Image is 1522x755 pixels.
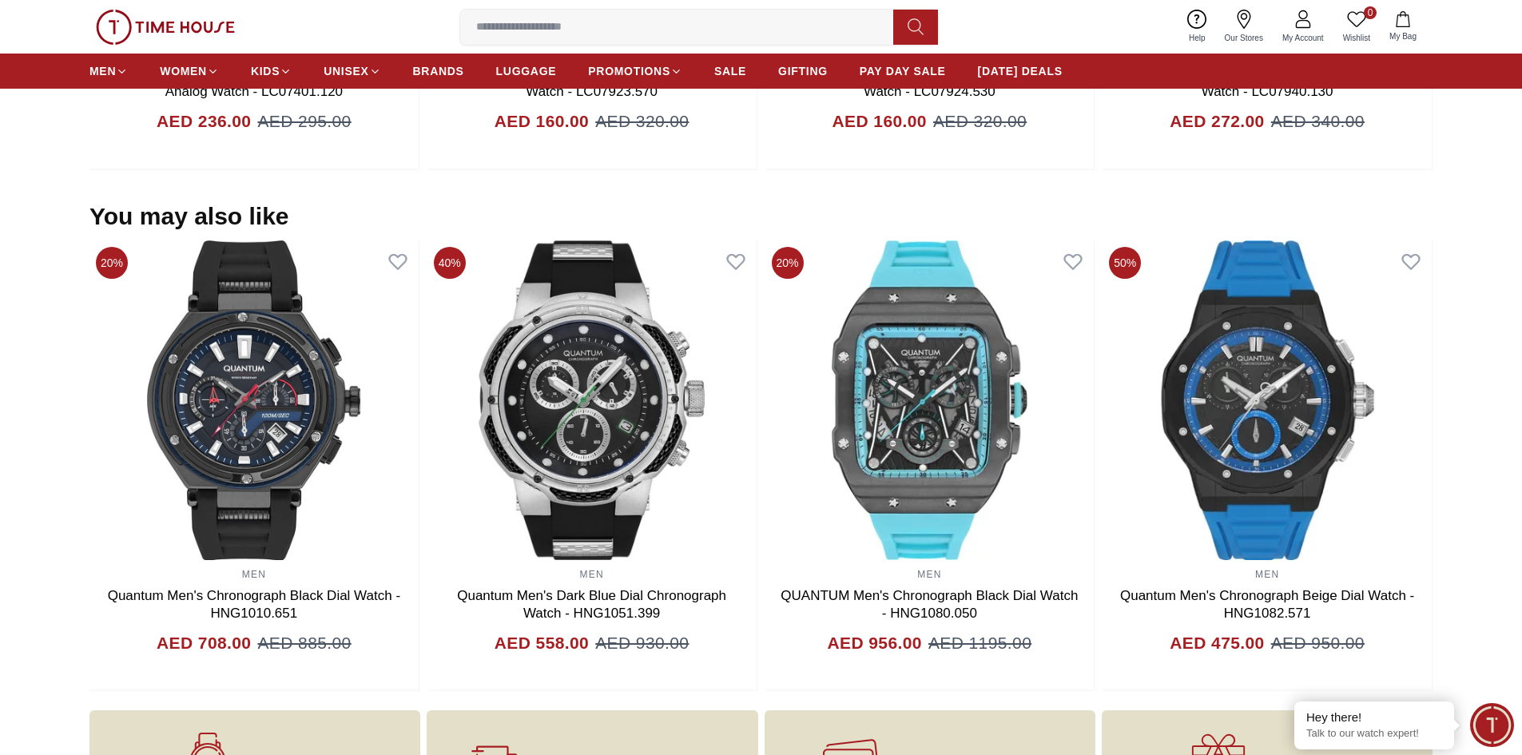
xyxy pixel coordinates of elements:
[917,569,941,580] a: MEN
[427,240,757,560] img: Quantum Men's Dark Blue Dial Chronograph Watch - HNG1051.399
[1271,109,1365,134] span: AED 340.00
[860,63,946,79] span: PAY DAY SALE
[257,109,351,134] span: AED 295.00
[157,630,251,656] h4: AED 708.00
[108,588,400,621] a: Quantum Men's Chronograph Black Dial Watch - HNG1010.651
[1170,630,1264,656] h4: AED 475.00
[1383,30,1423,42] span: My Bag
[1380,8,1426,46] button: My Bag
[257,630,351,656] span: AED 885.00
[1218,32,1270,44] span: Our Stores
[860,57,946,85] a: PAY DAY SALE
[1109,247,1141,279] span: 50%
[89,57,128,85] a: MEN
[160,63,207,79] span: WOMEN
[928,630,1031,656] span: AED 1195.00
[251,57,292,85] a: KIDS
[251,63,280,79] span: KIDS
[1103,240,1432,560] img: Quantum Men's Chronograph Beige Dial Watch - HNG1082.571
[1306,727,1442,741] p: Talk to our watch expert!
[828,630,922,656] h4: AED 956.00
[324,63,368,79] span: UNISEX
[157,109,251,134] h4: AED 236.00
[242,569,266,580] a: MEN
[1470,703,1514,747] div: Chat Widget
[457,588,726,621] a: Quantum Men's Dark Blue Dial Chronograph Watch - HNG1051.399
[496,57,557,85] a: LUGGAGE
[160,57,219,85] a: WOMEN
[1120,588,1414,621] a: Quantum Men's Chronograph Beige Dial Watch - HNG1082.571
[324,57,380,85] a: UNISEX
[978,63,1063,79] span: [DATE] DEALS
[778,57,828,85] a: GIFTING
[413,57,464,85] a: BRANDS
[495,630,589,656] h4: AED 558.00
[1276,32,1330,44] span: My Account
[89,202,289,231] h2: You may also like
[833,109,927,134] h4: AED 160.00
[933,109,1027,134] span: AED 320.00
[96,10,235,45] img: ...
[89,63,116,79] span: MEN
[778,63,828,79] span: GIFTING
[714,63,746,79] span: SALE
[434,247,466,279] span: 40%
[1182,32,1212,44] span: Help
[1271,630,1365,656] span: AED 950.00
[496,63,557,79] span: LUGGAGE
[1306,709,1442,725] div: Hey there!
[1170,109,1264,134] h4: AED 272.00
[1364,6,1377,19] span: 0
[1179,6,1215,47] a: Help
[588,57,682,85] a: PROMOTIONS
[89,240,419,560] img: Quantum Men's Chronograph Black Dial Watch - HNG1010.651
[772,247,804,279] span: 20%
[579,569,603,580] a: MEN
[595,630,689,656] span: AED 930.00
[1255,569,1279,580] a: MEN
[413,63,464,79] span: BRANDS
[781,588,1078,621] a: QUANTUM Men's Chronograph Black Dial Watch - HNG1080.050
[978,57,1063,85] a: [DATE] DEALS
[588,63,670,79] span: PROMOTIONS
[1337,32,1377,44] span: Wishlist
[765,240,1095,560] img: QUANTUM Men's Chronograph Black Dial Watch - HNG1080.050
[96,247,128,279] span: 20%
[595,109,689,134] span: AED 320.00
[495,109,589,134] h4: AED 160.00
[1215,6,1273,47] a: Our Stores
[1333,6,1380,47] a: 0Wishlist
[714,57,746,85] a: SALE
